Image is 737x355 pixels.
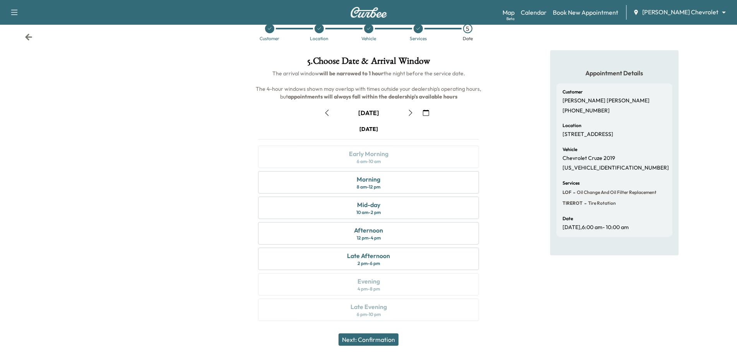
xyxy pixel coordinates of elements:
button: Next: Confirmation [339,333,398,346]
span: TIREROT [563,200,583,206]
div: 12 pm - 4 pm [357,235,381,241]
div: [DATE] [358,109,379,117]
div: 10 am - 2 pm [356,209,381,216]
div: [DATE] [359,125,378,133]
h6: Vehicle [563,147,577,152]
img: Curbee Logo [350,7,387,18]
b: will be narrowed to 1 hour [319,70,383,77]
h6: Customer [563,90,583,94]
h6: Location [563,123,581,128]
span: The arrival window the night before the service date. The 4-hour windows shown may overlap with t... [256,70,482,100]
div: Vehicle [361,36,376,41]
p: [US_VEHICLE_IDENTIFICATION_NUMBER] [563,165,669,172]
span: [PERSON_NAME] Chevrolet [642,8,718,17]
div: 8 am - 12 pm [357,184,380,190]
div: Services [410,36,427,41]
p: [STREET_ADDRESS] [563,131,613,138]
a: Book New Appointment [553,8,618,17]
div: Customer [260,36,279,41]
h6: Services [563,181,580,185]
p: Chevrolet Cruze 2019 [563,155,615,162]
div: Back [25,33,32,41]
b: appointments will always fall within the dealership's available hours [288,93,457,100]
p: [DATE] , 6:00 am - 10:00 am [563,224,629,231]
span: Oil Change and Oil Filter Replacement [575,189,657,195]
span: LOF [563,189,571,195]
h1: 5 . Choose Date & Arrival Window [252,56,485,70]
div: Date [463,36,473,41]
div: Afternoon [354,226,383,235]
div: Late Afternoon [347,251,390,260]
a: Calendar [521,8,547,17]
a: MapBeta [503,8,515,17]
span: - [571,189,575,196]
p: [PERSON_NAME] [PERSON_NAME] [563,97,650,104]
div: 2 pm - 6 pm [357,260,380,267]
p: [PHONE_NUMBER] [563,107,610,114]
div: Beta [506,16,515,22]
div: Location [310,36,328,41]
span: Tire Rotation [587,200,616,206]
span: - [583,199,587,207]
h5: Appointment Details [556,69,672,77]
h6: Date [563,216,573,221]
div: 5 [463,24,472,33]
div: Morning [357,175,380,184]
div: Mid-day [357,200,380,209]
